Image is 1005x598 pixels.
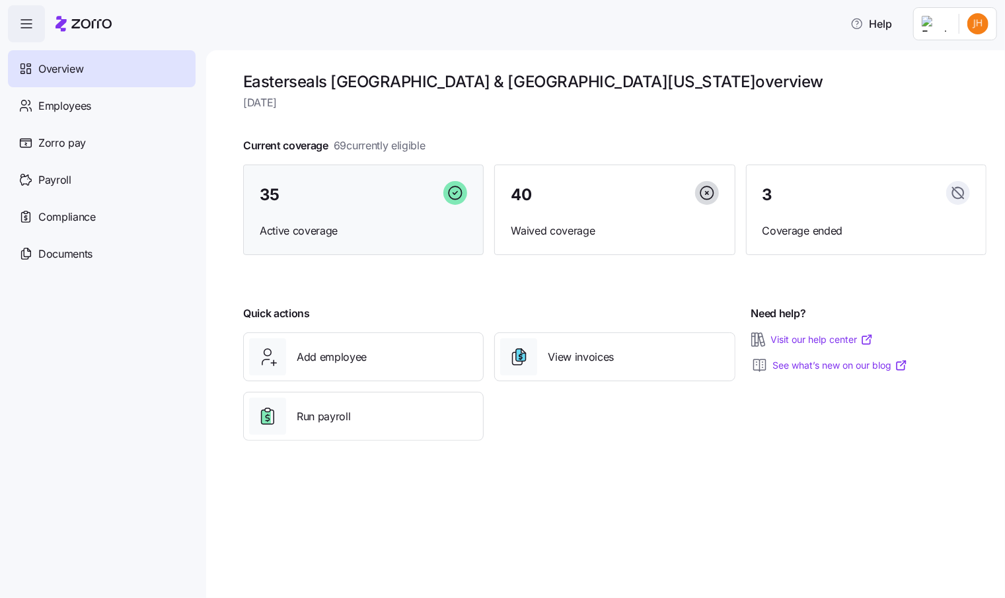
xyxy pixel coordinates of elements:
[297,408,350,425] span: Run payroll
[260,223,467,239] span: Active coverage
[334,137,426,154] span: 69 currently eligible
[967,13,988,34] img: ce272918e4e19d881d629216a37b5f0b
[243,137,426,154] span: Current coverage
[763,223,970,239] span: Coverage ended
[8,87,196,124] a: Employees
[922,16,948,32] img: Employer logo
[8,50,196,87] a: Overview
[38,172,71,188] span: Payroll
[511,223,718,239] span: Waived coverage
[773,359,908,372] a: See what’s new on our blog
[8,161,196,198] a: Payroll
[511,187,531,203] span: 40
[548,349,614,365] span: View invoices
[38,209,96,225] span: Compliance
[243,305,310,322] span: Quick actions
[243,71,986,92] h1: Easterseals [GEOGRAPHIC_DATA] & [GEOGRAPHIC_DATA][US_STATE] overview
[38,98,91,114] span: Employees
[751,305,806,322] span: Need help?
[38,135,86,151] span: Zorro pay
[763,187,773,203] span: 3
[297,349,367,365] span: Add employee
[850,16,892,32] span: Help
[38,61,83,77] span: Overview
[8,235,196,272] a: Documents
[38,246,93,262] span: Documents
[771,333,874,346] a: Visit our help center
[260,187,279,203] span: 35
[840,11,903,37] button: Help
[8,124,196,161] a: Zorro pay
[243,94,986,111] span: [DATE]
[8,198,196,235] a: Compliance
